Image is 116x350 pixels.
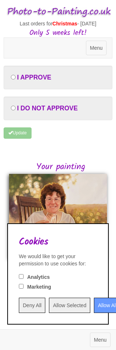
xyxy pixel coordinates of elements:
span: Menu [94,337,107,343]
span: Menu [90,45,103,51]
h3: Only 5 weeks left! [4,29,112,37]
img: Photo to Painting [4,4,112,20]
h2: Cookies [19,237,97,247]
span: I APPROVE [17,74,51,81]
span: I DO NOT APPROVE [17,105,78,112]
input: Deny All [19,298,45,313]
label: Analytics [27,273,50,281]
button: Menu [90,333,111,347]
input: Allow Selected [49,298,90,313]
button: Menu [86,41,107,55]
h2: Your painting [9,162,112,172]
span: Last orders for - [DATE] [20,21,96,27]
img: Finished Painting for Chris [9,174,107,260]
span: Christmas [53,21,77,27]
label: Marketing [27,283,51,290]
div: We would like to get your permission to use cookies for: [19,253,97,267]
